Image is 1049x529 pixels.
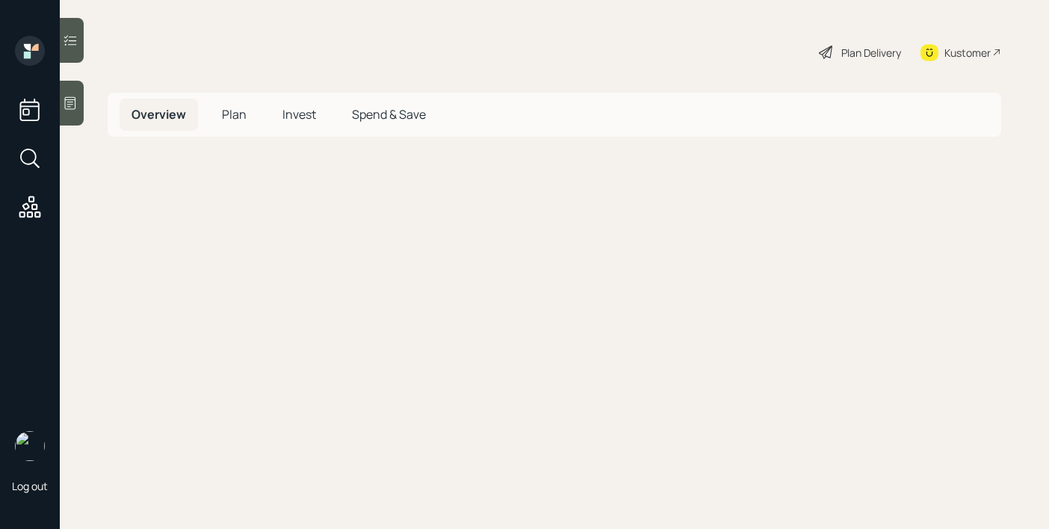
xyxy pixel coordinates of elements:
[131,106,186,123] span: Overview
[944,45,991,61] div: Kustomer
[12,479,48,493] div: Log out
[352,106,426,123] span: Spend & Save
[282,106,316,123] span: Invest
[15,431,45,461] img: robby-grisanti-headshot.png
[222,106,247,123] span: Plan
[841,45,901,61] div: Plan Delivery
